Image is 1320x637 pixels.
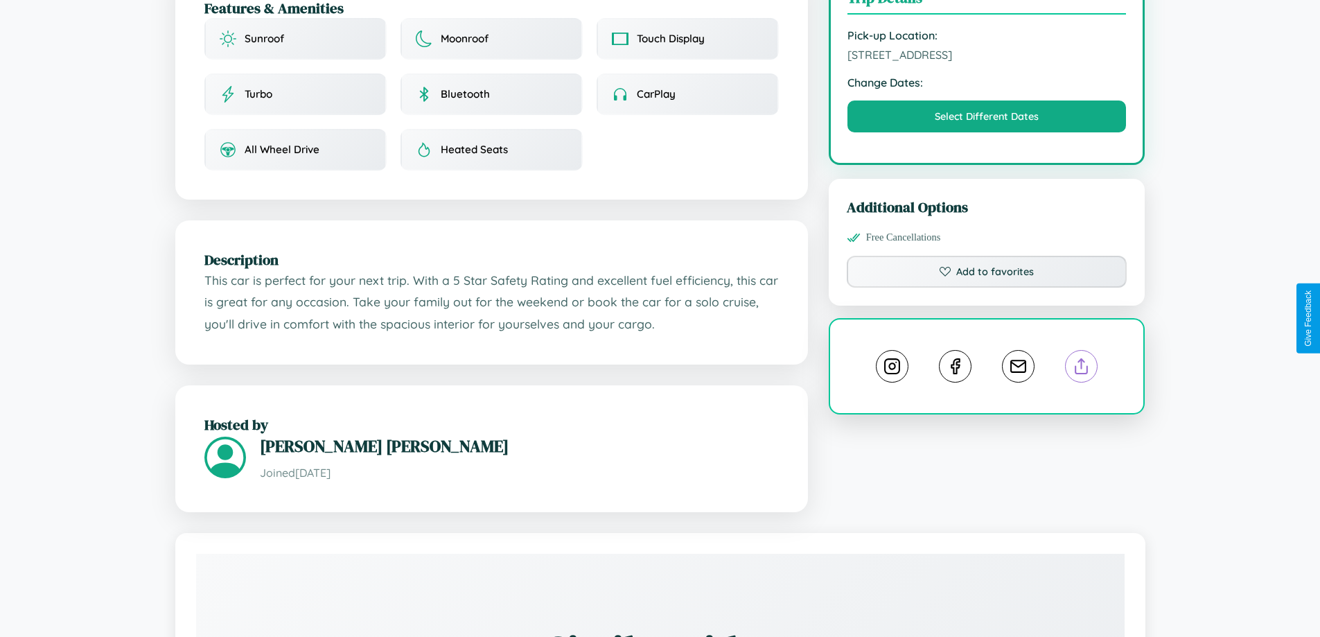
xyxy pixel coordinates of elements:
[441,143,508,156] span: Heated Seats
[847,197,1127,217] h3: Additional Options
[245,87,272,101] span: Turbo
[245,32,284,45] span: Sunroof
[866,232,941,243] span: Free Cancellations
[637,87,676,101] span: CarPlay
[1303,290,1313,347] div: Give Feedback
[245,143,319,156] span: All Wheel Drive
[204,250,779,270] h2: Description
[204,415,779,435] h2: Hosted by
[847,101,1127,132] button: Select Different Dates
[637,32,705,45] span: Touch Display
[847,256,1127,288] button: Add to favorites
[260,463,779,483] p: Joined [DATE]
[260,435,779,457] h3: [PERSON_NAME] [PERSON_NAME]
[847,48,1127,62] span: [STREET_ADDRESS]
[441,32,489,45] span: Moonroof
[441,87,490,101] span: Bluetooth
[847,76,1127,89] strong: Change Dates:
[847,28,1127,42] strong: Pick-up Location:
[204,270,779,335] p: This car is perfect for your next trip. With a 5 Star Safety Rating and excellent fuel efficiency...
